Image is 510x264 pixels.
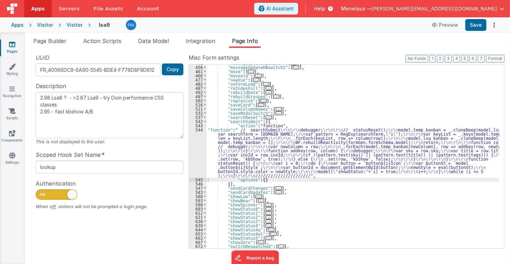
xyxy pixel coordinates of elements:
span: File Assets [94,5,123,12]
span: ... [253,78,259,82]
span: ... [266,236,272,240]
div: 639 [189,223,207,228]
span: ... [266,211,272,215]
div: 497 [189,94,207,99]
span: Servers [59,5,79,12]
div: 603 [189,207,207,211]
span: Help [314,5,325,12]
div: 667 [189,240,207,244]
button: AI Assistant [254,3,298,15]
span: ... [270,232,277,236]
div: Apps [11,22,24,28]
div: 543 [189,124,207,128]
div: 532 [189,111,207,115]
span: Description [36,82,66,90]
span: ... [258,240,264,244]
div: 672 [189,244,207,248]
button: Copy [162,63,183,75]
button: 7 [478,55,485,62]
div: 630 [189,219,207,223]
div: 662 [189,236,207,240]
div: 482 [189,82,207,86]
span: ... [273,95,279,99]
span: ... [258,199,264,203]
div: 537 [189,115,207,119]
span: Data Model [138,37,169,44]
span: ... [266,91,272,94]
div: This is not displayed to the user. [36,138,183,145]
span: ... [263,82,269,86]
span: ... [276,186,282,190]
button: Format [486,55,504,62]
span: [PERSON_NAME][EMAIL_ADDRESS][DOMAIN_NAME] [372,5,497,12]
div: 487 [189,86,207,90]
button: 6 [469,55,476,62]
div: Visitor [67,22,83,28]
div: 542 [189,119,207,124]
button: Preview [428,19,463,31]
span: ... [256,195,262,198]
span: ... [276,107,282,111]
span: Authentication [36,179,76,188]
button: Menelaus — [PERSON_NAME][EMAIL_ADDRESS][DOMAIN_NAME] [341,5,504,12]
span: Integration [185,37,215,44]
div: 466 [189,74,207,78]
button: Options [489,20,499,30]
button: 2 [437,55,443,62]
span: ... [266,207,272,211]
span: ... [266,224,272,228]
span: UUID [36,53,50,62]
button: No Folds [406,55,428,62]
span: ... [276,111,282,115]
div: 545 [189,178,207,182]
div: 516 [189,103,207,107]
div: 492 [189,90,207,94]
span: ... [293,66,299,69]
div: 653 [189,232,207,236]
div: 461 [189,69,207,74]
span: Scoped Hook Set Name [36,151,101,159]
button: 4 [453,55,460,62]
div: 547 [189,186,207,190]
div: 546 [189,182,207,186]
div: 621 [189,215,207,219]
div: 456 [189,65,207,69]
span: ... [266,116,272,119]
span: ... [276,190,282,194]
span: AI Assistant [266,5,294,12]
div: 521 [189,107,207,111]
div: 583 [189,190,207,194]
div: 612 [189,211,207,215]
button: 5 [461,55,468,62]
div: 544 [189,128,207,178]
button: 3 [445,55,452,62]
span: Page Info [232,37,258,44]
div: When off, visitors will not be prompted a login page. [36,203,183,210]
div: 502 [189,99,207,103]
span: Menelaus — [341,5,372,12]
h4: lsa9 [99,22,110,27]
button: 1 [430,55,435,62]
div: 598 [189,203,207,207]
span: ... [268,228,274,232]
div: 588 [189,194,207,198]
span: ... [260,99,267,103]
span: ... [248,70,254,74]
div: 644 [189,228,207,232]
span: Page Builder [33,37,67,44]
span: Action Scripts [83,37,121,44]
span: ... [266,203,272,207]
div: 593 [189,198,207,203]
span: ... [256,74,262,78]
span: ... [266,220,272,223]
div: Visitor [37,22,53,28]
span: ... [278,245,284,248]
span: ... [291,61,297,65]
span: Apps [31,5,45,12]
div: 477 [189,78,207,82]
button: Save [465,19,486,31]
span: ... [266,86,272,90]
img: a12ed5ba5769bda9d2665f51d2850528 [126,20,136,30]
span: Misc Form settings [189,53,239,62]
span: ... [266,215,272,219]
